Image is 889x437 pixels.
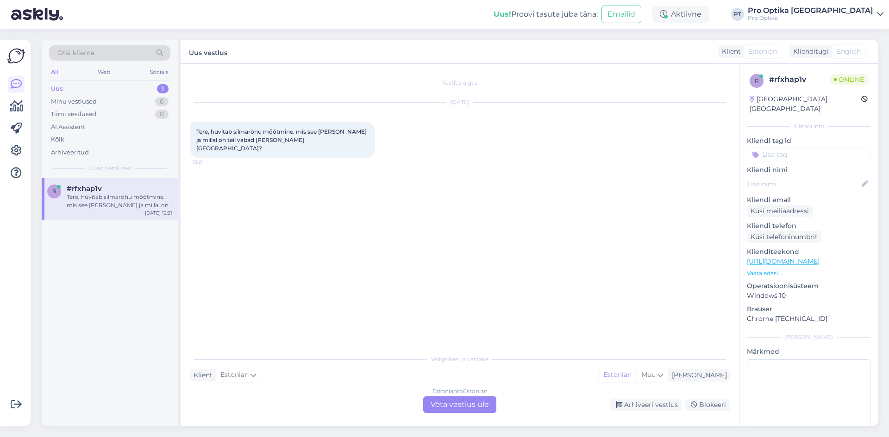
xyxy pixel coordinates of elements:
[145,209,172,216] div: [DATE] 12:21
[747,195,870,205] p: Kliendi email
[190,370,213,380] div: Klient
[652,6,709,23] div: Aktiivne
[748,14,873,22] div: Pro Optika
[718,47,741,56] div: Klient
[789,47,829,56] div: Klienditugi
[190,98,730,106] div: [DATE]
[747,333,870,341] div: [PERSON_NAME]
[432,387,488,395] div: Estonian to Estonian
[747,347,870,357] p: Märkmed
[157,84,169,93] div: 1
[51,110,96,119] div: Tiimi vestlused
[189,45,227,58] label: Uus vestlus
[769,74,830,85] div: # rfxhap1v
[190,79,730,87] div: Vestlus algas
[51,97,97,106] div: Minu vestlused
[190,355,730,363] div: Valige keel ja vastake
[747,148,870,161] input: Lisa tag
[748,7,873,14] div: Pro Optika [GEOGRAPHIC_DATA]
[494,10,511,18] b: Uus!
[747,205,813,217] div: Küsi meiliaadressi
[220,370,249,380] span: Estonian
[747,314,870,324] p: Chrome [TECHNICAL_ID]
[155,97,169,106] div: 0
[49,66,60,78] div: All
[830,74,868,85] span: Online
[88,164,131,172] span: Uued vestlused
[67,185,102,193] span: #rfxhap1v
[494,9,598,20] div: Proovi tasuta juba täna:
[601,6,641,23] button: Emailid
[52,188,56,195] span: r
[7,47,25,65] img: Askly Logo
[599,368,636,382] div: Estonian
[148,66,170,78] div: Socials
[747,269,870,277] p: Vaata edasi ...
[747,136,870,146] p: Kliendi tag'id
[747,291,870,301] p: Windows 10
[610,399,682,411] div: Arhiveeri vestlus
[155,110,169,119] div: 0
[668,370,727,380] div: [PERSON_NAME]
[51,123,85,132] div: AI Assistent
[57,48,94,58] span: Otsi kliente
[747,179,860,189] input: Lisa nimi
[96,66,112,78] div: Web
[755,77,759,84] span: r
[747,165,870,175] p: Kliendi nimi
[51,148,89,157] div: Arhiveeritud
[196,128,368,152] span: Tere, huvitab silmarõhu mõõtmine. mis see [PERSON_NAME] ja millal on teil vabad [PERSON_NAME][GEO...
[193,159,227,166] span: 12:21
[747,281,870,291] p: Operatsioonisüsteem
[749,47,777,56] span: Estonian
[747,304,870,314] p: Brauser
[641,370,656,379] span: Muu
[51,135,64,144] div: Kõik
[747,221,870,231] p: Kliendi telefon
[747,257,820,265] a: [URL][DOMAIN_NAME]
[747,247,870,257] p: Klienditeekond
[837,47,861,56] span: English
[67,193,172,209] div: Tere, huvitab silmarõhu mõõtmine. mis see [PERSON_NAME] ja millal on teil vabad [PERSON_NAME][GEO...
[685,399,730,411] div: Blokeeri
[748,7,883,22] a: Pro Optika [GEOGRAPHIC_DATA]Pro Optika
[747,122,870,130] div: Kliendi info
[747,231,821,243] div: Küsi telefoninumbrit
[51,84,63,93] div: Uus
[750,94,861,114] div: [GEOGRAPHIC_DATA], [GEOGRAPHIC_DATA]
[423,396,496,413] div: Võta vestlus üle
[731,8,744,21] div: PT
